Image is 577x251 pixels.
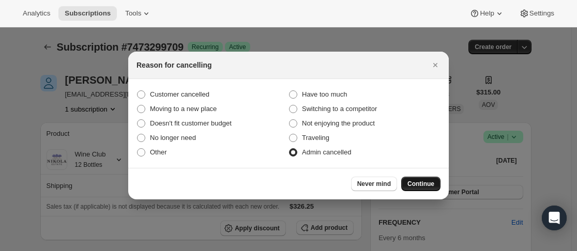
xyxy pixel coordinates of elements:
span: Subscriptions [65,9,111,18]
button: Settings [513,6,560,21]
button: Analytics [17,6,56,21]
span: Admin cancelled [302,148,351,156]
span: Analytics [23,9,50,18]
button: Never mind [351,177,397,191]
button: Subscriptions [58,6,117,21]
div: Open Intercom Messenger [542,206,567,230]
span: Not enjoying the product [302,119,375,127]
span: Continue [407,180,434,188]
span: No longer need [150,134,196,142]
span: Traveling [302,134,329,142]
span: Never mind [357,180,391,188]
span: Customer cancelled [150,90,209,98]
button: Close [428,58,443,72]
h2: Reason for cancelling [136,60,211,70]
span: Switching to a competitor [302,105,377,113]
button: Help [463,6,510,21]
span: Tools [125,9,141,18]
span: Help [480,9,494,18]
button: Tools [119,6,158,21]
span: Moving to a new place [150,105,217,113]
span: Doesn't fit customer budget [150,119,232,127]
span: Other [150,148,167,156]
span: Settings [529,9,554,18]
button: Continue [401,177,441,191]
span: Have too much [302,90,347,98]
